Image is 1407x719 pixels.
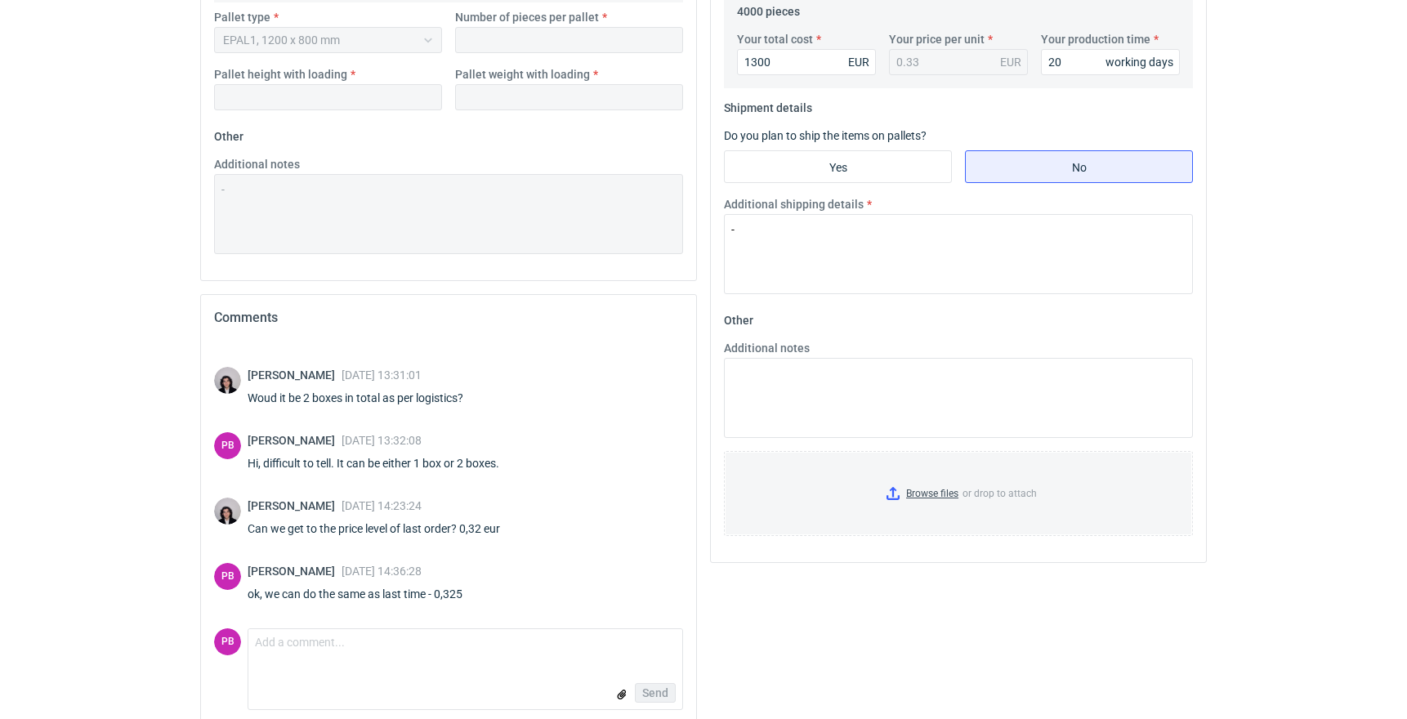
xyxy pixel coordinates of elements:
[342,368,422,382] span: [DATE] 13:31:01
[455,9,599,25] label: Number of pieces per pallet
[724,340,810,356] label: Additional notes
[214,628,241,655] div: Paulius Bukšnys
[214,628,241,655] figcaption: PB
[214,123,243,143] legend: Other
[214,367,241,394] img: Sebastian Markut
[214,432,241,459] div: Paulius Bukšnys
[965,150,1193,183] label: No
[724,129,927,142] label: Do you plan to ship the items on pallets?
[1041,31,1150,47] label: Your production time
[214,563,241,590] figcaption: PB
[214,174,683,254] textarea: -
[724,95,812,114] legend: Shipment details
[248,434,342,447] span: [PERSON_NAME]
[724,150,952,183] label: Yes
[342,565,422,578] span: [DATE] 14:36:28
[1041,49,1180,75] input: 0
[455,66,590,83] label: Pallet weight with loading
[214,498,241,525] img: Sebastian Markut
[724,196,864,212] label: Additional shipping details
[342,499,422,512] span: [DATE] 14:23:24
[724,307,753,327] legend: Other
[248,499,342,512] span: [PERSON_NAME]
[737,49,876,75] input: 0
[635,683,676,703] button: Send
[725,452,1192,535] label: or drop to attach
[248,520,520,537] div: Can we get to the price level of last order? 0,32 eur
[214,563,241,590] div: Paulius Bukšnys
[1000,54,1021,70] div: EUR
[248,565,342,578] span: [PERSON_NAME]
[342,434,422,447] span: [DATE] 13:32:08
[214,432,241,459] figcaption: PB
[248,390,483,406] div: Woud it be 2 boxes in total as per logistics?
[737,31,813,47] label: Your total cost
[214,9,270,25] label: Pallet type
[889,31,985,47] label: Your price per unit
[248,586,482,602] div: ok, we can do the same as last time - 0,325
[248,455,519,471] div: Hi, difficult to tell. It can be either 1 box or 2 boxes.
[248,368,342,382] span: [PERSON_NAME]
[1105,54,1173,70] div: working days
[848,54,869,70] div: EUR
[214,156,300,172] label: Additional notes
[642,687,668,699] span: Send
[724,214,1193,294] textarea: To enrich screen reader interactions, please activate Accessibility in Grammarly extension settings
[214,66,347,83] label: Pallet height with loading
[214,308,683,328] h2: Comments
